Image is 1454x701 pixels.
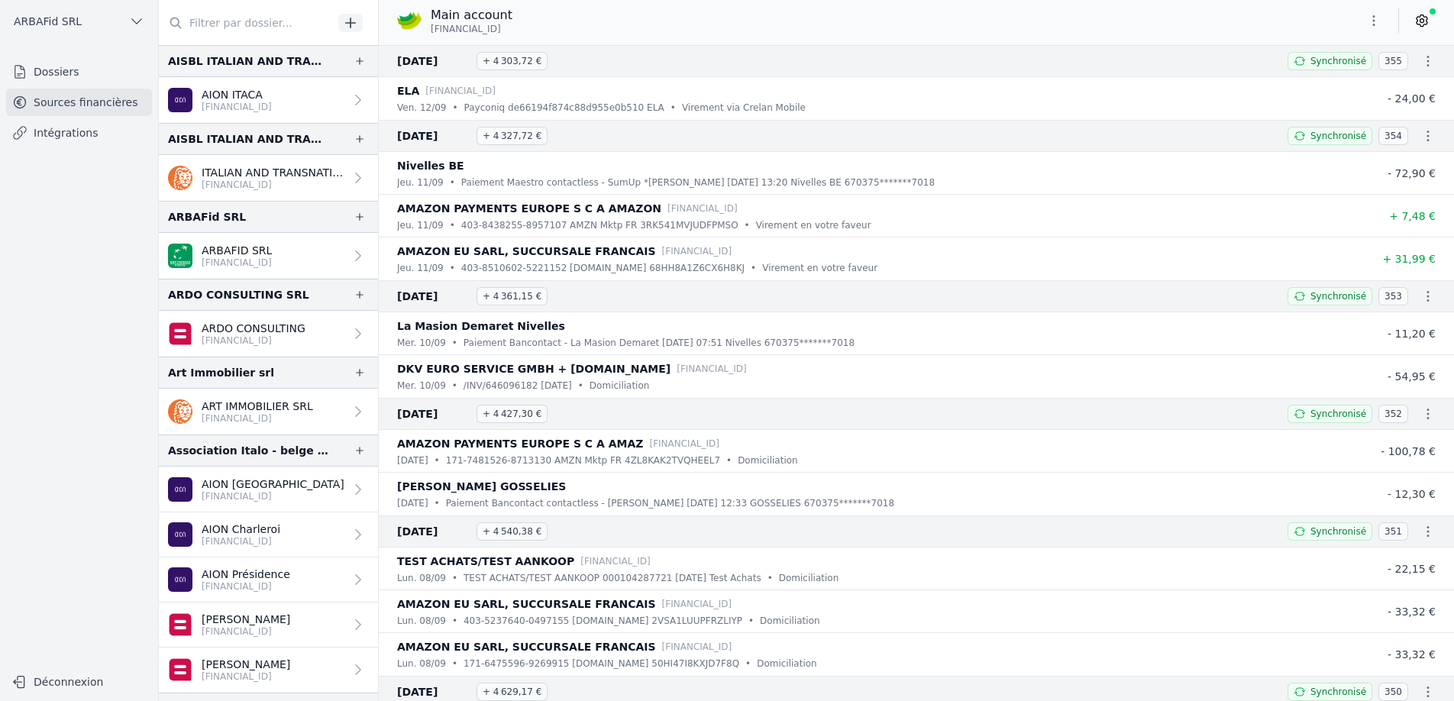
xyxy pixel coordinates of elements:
[202,399,313,414] p: ART IMMOBILIER SRL
[397,218,444,233] p: jeu. 11/09
[452,100,457,115] div: •
[662,596,732,612] p: [FINANCIAL_ID]
[756,218,871,233] p: Virement en votre faveur
[1388,563,1436,575] span: - 22,15 €
[762,260,877,276] p: Virement en votre faveur
[397,552,574,570] p: TEST ACHATS/TEST AANKOOP
[464,100,664,115] p: Payconiq de66194f874c88d955e0b510 ELA
[168,477,192,502] img: AION_BMPBBEBBXXX.png
[670,100,676,115] div: •
[757,656,817,671] p: Domiciliation
[461,175,935,190] p: Paiement Maestro contactless - SumUp *[PERSON_NAME] [DATE] 13:20 Nivelles BE 670375*******7018
[159,512,378,557] a: AION Charleroi [FINANCIAL_ID]
[397,360,670,378] p: DKV EURO SERVICE GMBH + [DOMAIN_NAME]
[202,670,290,683] p: [FINANCIAL_ID]
[168,286,309,304] div: ARDO CONSULTING SRL
[202,243,272,258] p: ARBAFID SRL
[159,233,378,279] a: ARBAFID SRL [FINANCIAL_ID]
[159,155,378,201] a: ITALIAN AND TRANSNATIONAL ASSOCIATION FOR COMMUNITIES ABROAD AISBL [FINANCIAL_ID]
[397,100,446,115] p: ven. 12/09
[6,58,152,86] a: Dossiers
[779,570,839,586] p: Domiciliation
[168,441,329,460] div: Association Italo - belge pour l'Assistance INCA - CGIL aux Travailleurs [DEMOGRAPHIC_DATA]
[477,405,548,423] span: + 4 427,30 €
[397,199,661,218] p: AMAZON PAYMENTS EUROPE S C A AMAZON
[450,260,455,276] div: •
[168,522,192,547] img: AION_BMPBBEBBXXX.png
[590,378,650,393] p: Domiciliation
[464,335,855,350] p: Paiement Bancontact - La Masion Demaret [DATE] 07:51 Nivelles 670375*******7018
[168,88,192,112] img: AION_BMPBBEBBXXX.png
[1310,408,1366,420] span: Synchronisé
[464,656,739,671] p: 171-6475596-9269915 [DOMAIN_NAME] 50HI47I8KXJD7F8Q
[202,522,280,537] p: AION Charleroi
[450,175,455,190] div: •
[397,405,470,423] span: [DATE]
[452,656,457,671] div: •
[435,496,440,511] div: •
[1389,210,1436,222] span: + 7,48 €
[397,453,428,468] p: [DATE]
[6,89,152,116] a: Sources financières
[6,9,152,34] button: ARBAFid SRL
[1310,55,1366,67] span: Synchronisé
[202,412,313,425] p: [FINANCIAL_ID]
[464,378,572,393] p: /INV/646096182 [DATE]
[6,670,152,694] button: Déconnexion
[397,595,656,613] p: AMAZON EU SARL, SUCCURSALE FRANCAIS
[464,613,742,628] p: 403-5237640-0497155 [DOMAIN_NAME] 2VSA1LUUPFRZLIYP
[159,557,378,602] a: AION Présidence [FINANCIAL_ID]
[397,378,446,393] p: mer. 10/09
[431,6,512,24] p: Main account
[397,175,444,190] p: jeu. 11/09
[159,9,333,37] input: Filtrer par dossier...
[202,535,280,548] p: [FINANCIAL_ID]
[446,453,720,468] p: 171-7481526-8713130 AMZN Mktp FR 4ZL8KAK2TVQHEEL7
[1378,522,1408,541] span: 351
[168,363,274,382] div: Art Immobilier srl
[1310,686,1366,698] span: Synchronisé
[745,218,750,233] div: •
[168,208,246,226] div: ARBAFid SRL
[751,260,756,276] div: •
[159,311,378,357] a: ARDO CONSULTING [FINANCIAL_ID]
[1388,167,1436,179] span: - 72,90 €
[202,257,272,269] p: [FINANCIAL_ID]
[464,570,761,586] p: TEST ACHATS/TEST AANKOOP 000104287721 [DATE] Test Achats
[452,570,457,586] div: •
[477,522,548,541] span: + 4 540,38 €
[159,467,378,512] a: AION [GEOGRAPHIC_DATA] [FINANCIAL_ID]
[397,477,566,496] p: [PERSON_NAME] GOSSELIES
[1310,290,1366,302] span: Synchronisé
[726,453,732,468] div: •
[578,378,583,393] div: •
[677,361,747,376] p: [FINANCIAL_ID]
[477,287,548,305] span: + 4 361,15 €
[1378,405,1408,423] span: 352
[168,657,192,682] img: belfius-1.png
[397,434,643,453] p: AMAZON PAYMENTS EUROPE S C A AMAZ
[477,52,548,70] span: + 4 303,72 €
[435,453,440,468] div: •
[397,683,470,701] span: [DATE]
[1388,92,1436,105] span: - 24,00 €
[748,613,754,628] div: •
[168,244,192,268] img: BNP_BE_BUSINESS_GEBABEBB.png
[1388,648,1436,661] span: - 33,32 €
[1382,253,1436,265] span: + 31,99 €
[168,166,192,190] img: ing.png
[168,567,192,592] img: AION_BMPBBEBBXXX.png
[397,335,446,350] p: mer. 10/09
[168,321,192,346] img: belfius.png
[477,683,548,701] span: + 4 629,17 €
[1310,525,1366,538] span: Synchronisé
[202,567,290,582] p: AION Présidence
[159,602,378,648] a: [PERSON_NAME] [FINANCIAL_ID]
[397,287,470,305] span: [DATE]
[159,648,378,693] a: [PERSON_NAME] [FINANCIAL_ID]
[397,317,565,335] p: La Masion Demaret Nivelles
[397,613,446,628] p: lun. 08/09
[649,436,719,451] p: [FINANCIAL_ID]
[397,260,444,276] p: jeu. 11/09
[450,218,455,233] div: •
